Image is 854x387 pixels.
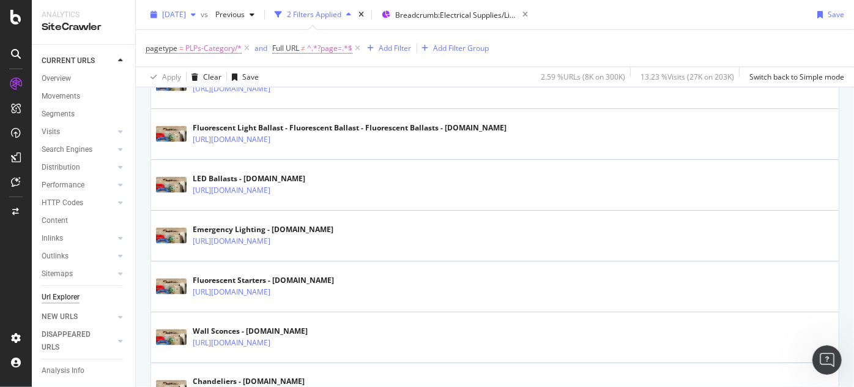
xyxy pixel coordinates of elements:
[146,43,177,53] span: pagetype
[42,268,114,280] a: Sitemaps
[541,72,625,82] div: 2.59 % URLs ( 8K on 300K )
[42,90,127,103] a: Movements
[42,291,80,304] div: Url Explorer
[179,43,184,53] span: =
[42,54,95,67] div: CURRENT URLS
[356,9,366,21] div: times
[146,5,201,24] button: [DATE]
[12,235,232,282] div: Ask a questionAI Agent and team can help
[128,206,163,219] div: • 1h ago
[210,5,259,24] button: Previous
[42,232,114,245] a: Inlinks
[210,9,245,20] span: Previous
[42,90,80,103] div: Movements
[163,274,245,323] button: Help
[12,165,232,229] div: Recent messageProfile image for Chiaralor ipsu dol: sitam://con.adipis.eli/seddoe-tempo/inc.utlab...
[42,72,71,85] div: Overview
[42,143,92,156] div: Search Engines
[812,345,842,375] iframe: To enrich screen reader interactions, please activate Accessibility in Grammarly extension settings
[187,67,221,87] button: Clear
[42,161,114,174] a: Distribution
[156,177,187,193] img: main image
[54,206,125,219] div: [PERSON_NAME]
[193,184,270,197] a: [URL][DOMAIN_NAME]
[42,328,114,354] a: DISAPPEARED URLS
[42,54,114,67] a: CURRENT URLS
[193,235,270,247] a: [URL][DOMAIN_NAME]
[156,329,187,345] img: main image
[193,224,333,235] div: Emergency Lighting - [DOMAIN_NAME]
[42,364,127,377] a: Analysis Info
[25,258,205,271] div: AI Agent and team can help
[42,10,125,20] div: Analytics
[193,326,324,337] div: Wall Sconces - [DOMAIN_NAME]
[254,42,267,54] button: and
[272,43,299,53] span: Full URL
[162,72,181,82] div: Apply
[81,274,163,323] button: Messages
[812,5,844,24] button: Save
[42,250,69,263] div: Outlinks
[25,175,220,188] div: Recent message
[42,250,114,263] a: Outlinks
[194,305,213,314] span: Help
[193,337,270,349] a: [URL][DOMAIN_NAME]
[203,72,221,82] div: Clear
[156,228,187,244] img: main image
[417,41,489,56] button: Add Filter Group
[185,40,242,57] span: PLPs-Category/*
[162,9,186,20] span: 2025 Jul. 19th
[287,9,341,20] div: 2 Filters Applied
[377,5,518,24] button: Breadcrumb:Electrical Supplies/Lighting/*
[193,275,334,286] div: Fluorescent Starters - [DOMAIN_NAME]
[25,193,50,218] img: Profile image for Chiara
[42,161,80,174] div: Distribution
[193,286,270,298] a: [URL][DOMAIN_NAME]
[42,197,83,209] div: HTTP Codes
[363,41,412,56] button: Add Filter
[744,67,844,87] button: Switch back to Simple mode
[301,43,305,53] span: ≠
[146,67,181,87] button: Apply
[270,5,356,24] button: 2 Filters Applied
[307,40,352,57] span: ^.*?page=.*$
[193,173,324,184] div: LED Ballasts - [DOMAIN_NAME]
[42,214,127,227] a: Content
[146,20,170,44] img: Profile image for Anna
[42,291,127,304] a: Url Explorer
[27,305,54,314] span: Home
[42,179,114,192] a: Performance
[242,72,259,82] div: Save
[42,214,68,227] div: Content
[42,143,114,156] a: Search Engines
[42,108,75,121] div: Segments
[254,43,267,53] div: and
[24,87,220,129] p: Hello [PERSON_NAME].
[102,305,144,314] span: Messages
[192,20,217,44] img: Profile image for Chiara
[42,268,73,280] div: Sitemaps
[156,279,187,295] img: main image
[395,10,518,20] span: Breadcrumb: Electrical Supplies/Lighting/*
[193,133,270,146] a: [URL][DOMAIN_NAME]
[156,126,187,142] img: main image
[42,108,127,121] a: Segments
[42,126,60,138] div: Visits
[42,364,84,377] div: Analysis Info
[42,72,127,85] a: Overview
[42,310,78,323] div: NEW URLS
[24,23,82,43] img: logo
[193,83,270,95] a: [URL][DOMAIN_NAME]
[201,9,210,20] span: vs
[42,126,114,138] a: Visits
[828,9,844,20] div: Save
[42,328,103,354] div: DISAPPEARED URLS
[42,20,125,34] div: SiteCrawler
[749,72,844,82] div: Switch back to Simple mode
[640,72,734,82] div: 13.23 % Visits ( 27K on 203K )
[227,67,259,87] button: Save
[25,246,205,258] div: Ask a question
[42,197,114,209] a: HTTP Codes
[42,232,63,245] div: Inlinks
[193,122,507,133] div: Fluorescent Light Ballast - Fluorescent Ballast - Fluorescent Ballasts - [DOMAIN_NAME]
